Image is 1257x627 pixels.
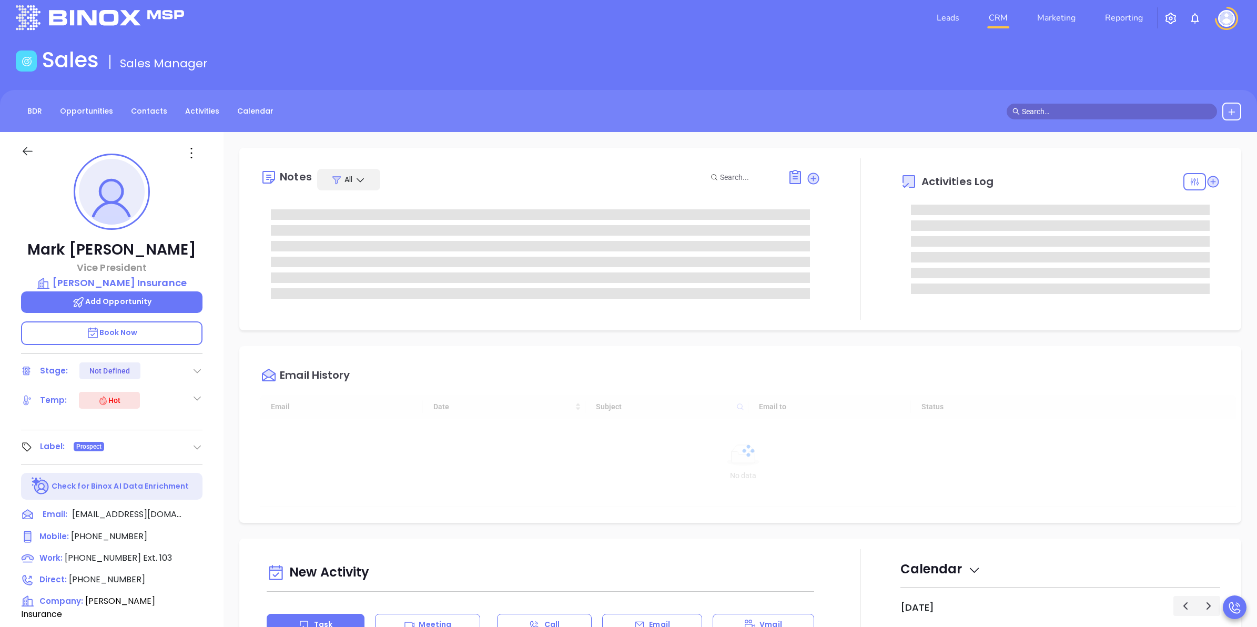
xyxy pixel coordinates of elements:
[1101,7,1147,28] a: Reporting
[79,159,145,225] img: profile-user
[86,327,138,338] span: Book Now
[42,47,99,73] h1: Sales
[40,439,65,454] div: Label:
[43,508,67,522] span: Email:
[720,171,776,183] input: Search...
[267,560,814,586] div: New Activity
[40,392,67,408] div: Temp:
[54,103,119,120] a: Opportunities
[21,103,48,120] a: BDR
[72,508,183,521] span: [EMAIL_ADDRESS][DOMAIN_NAME]
[1189,12,1201,25] img: iconNotification
[1218,10,1235,27] img: user
[900,602,934,613] h2: [DATE]
[231,103,280,120] a: Calendar
[89,362,130,379] div: Not Defined
[1022,106,1211,117] input: Search…
[21,240,202,259] p: Mark [PERSON_NAME]
[985,7,1012,28] a: CRM
[32,477,50,495] img: Ai-Enrich-DaqCidB-.svg
[1033,7,1080,28] a: Marketing
[179,103,226,120] a: Activities
[39,552,63,563] span: Work :
[40,363,68,379] div: Stage:
[76,441,102,452] span: Prospect
[280,171,312,182] div: Notes
[21,276,202,290] a: [PERSON_NAME] Insurance
[900,560,981,578] span: Calendar
[21,260,202,275] p: Vice President
[72,296,152,307] span: Add Opportunity
[125,103,174,120] a: Contacts
[280,370,350,384] div: Email History
[69,573,145,585] span: [PHONE_NUMBER]
[39,531,69,542] span: Mobile :
[932,7,964,28] a: Leads
[71,530,147,542] span: [PHONE_NUMBER]
[65,552,141,564] span: [PHONE_NUMBER]
[1173,596,1197,615] button: Previous day
[21,595,155,620] span: [PERSON_NAME] Insurance
[39,574,67,585] span: Direct :
[141,552,172,564] span: Ext. 103
[52,481,189,492] p: Check for Binox AI Data Enrichment
[16,5,184,30] img: logo
[921,176,994,187] span: Activities Log
[344,174,352,185] span: All
[98,394,120,407] div: Hot
[39,595,83,606] span: Company:
[1197,596,1220,615] button: Next day
[1164,12,1177,25] img: iconSetting
[120,55,208,72] span: Sales Manager
[1012,108,1020,115] span: search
